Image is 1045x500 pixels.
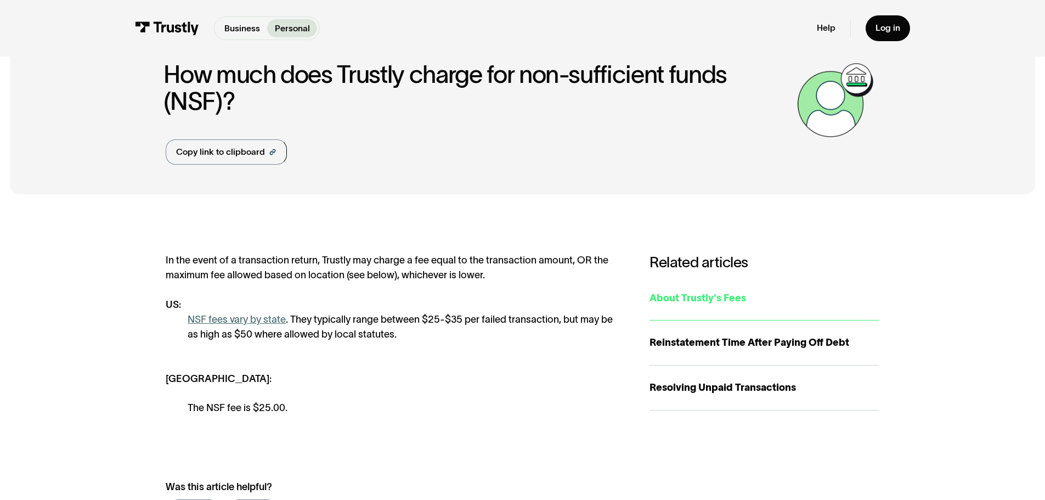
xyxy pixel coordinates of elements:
[649,276,879,321] a: About Trustly's Fees
[649,335,879,350] div: Reinstatement Time After Paying Off Debt
[166,373,269,384] strong: [GEOGRAPHIC_DATA]
[649,366,879,411] a: Resolving Unpaid Transactions
[224,22,260,35] p: Business
[217,19,267,37] a: Business
[649,291,879,306] div: About Trustly's Fees
[188,312,625,342] div: . They typically range between $25-$35 per failed transaction, but may be as high as $50 where al...
[649,380,879,395] div: Resolving Unpaid Transactions
[275,22,310,35] p: Personal
[649,321,879,366] a: Reinstatement Time After Paying Off Debt
[866,15,910,41] a: Log in
[649,253,879,271] h3: Related articles
[166,253,625,415] div: In the event of a transaction return, Trustly may charge a fee equal to the transaction amount, O...
[166,299,179,310] strong: US
[188,314,286,325] a: NSF fees vary by state
[817,23,835,33] a: Help
[135,21,199,35] img: Trustly Logo
[188,401,625,415] div: The NSF fee is $25.00.
[163,61,791,115] h1: How much does Trustly charge for non-sufficient funds (NSF)?
[166,480,598,495] div: Was this article helpful?
[267,19,317,37] a: Personal
[875,23,900,33] div: Log in
[166,139,287,165] a: Copy link to clipboard
[176,145,265,159] div: Copy link to clipboard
